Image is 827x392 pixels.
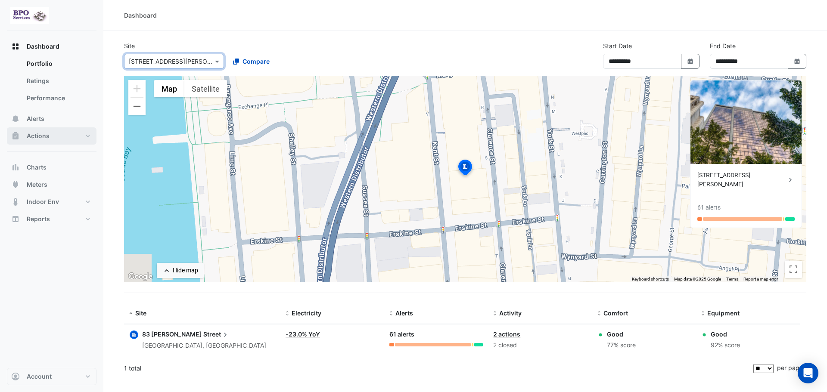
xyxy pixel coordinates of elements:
[7,368,96,385] button: Account
[20,72,96,90] a: Ratings
[603,41,632,50] label: Start Date
[493,340,587,350] div: 2 closed
[124,358,752,379] div: 1 total
[243,57,270,66] span: Compare
[126,271,155,282] img: Google
[11,198,20,206] app-icon: Indoor Env
[135,309,146,317] span: Site
[793,58,801,65] fa-icon: Select Date
[124,11,157,20] div: Dashboard
[777,364,803,371] span: per page
[142,330,202,338] span: 83 [PERSON_NAME]
[173,266,198,275] div: Hide map
[632,276,669,282] button: Keyboard shortcuts
[184,80,227,97] button: Show satellite imagery
[11,132,20,140] app-icon: Actions
[11,215,20,223] app-icon: Reports
[603,309,628,317] span: Comfort
[7,176,96,193] button: Meters
[20,55,96,72] a: Portfolio
[128,98,146,115] button: Zoom out
[203,330,230,339] span: Street
[389,330,483,340] div: 61 alerts
[743,277,778,281] a: Report a map error
[27,215,50,223] span: Reports
[27,163,47,172] span: Charts
[7,159,96,176] button: Charts
[27,114,44,123] span: Alerts
[711,340,740,350] div: 92% score
[697,203,721,212] div: 61 alerts
[726,277,738,281] a: Terms (opens in new tab)
[395,309,413,317] span: Alerts
[7,55,96,110] div: Dashboard
[154,80,184,97] button: Show street map
[674,277,721,281] span: Map data ©2025 Google
[711,330,740,339] div: Good
[710,41,736,50] label: End Date
[607,340,636,350] div: 77% score
[697,171,786,189] div: [STREET_ADDRESS][PERSON_NAME]
[27,180,47,189] span: Meters
[227,54,275,69] button: Compare
[607,330,636,339] div: Good
[27,42,59,51] span: Dashboard
[456,158,475,179] img: site-pin-selected.svg
[11,42,20,51] app-icon: Dashboard
[128,80,146,97] button: Zoom in
[687,58,694,65] fa-icon: Select Date
[499,309,522,317] span: Activity
[785,261,802,278] button: Toggle fullscreen view
[124,41,135,50] label: Site
[11,163,20,172] app-icon: Charts
[10,7,49,24] img: Company Logo
[142,341,266,351] div: [GEOGRAPHIC_DATA], [GEOGRAPHIC_DATA]
[7,110,96,127] button: Alerts
[27,132,50,140] span: Actions
[11,114,20,123] app-icon: Alerts
[493,330,520,338] a: 2 actions
[126,271,155,282] a: Open this area in Google Maps (opens a new window)
[292,309,321,317] span: Electricity
[27,198,59,206] span: Indoor Env
[798,363,818,383] div: Open Intercom Messenger
[7,127,96,145] button: Actions
[7,38,96,55] button: Dashboard
[7,193,96,210] button: Indoor Env
[20,90,96,107] a: Performance
[27,372,52,381] span: Account
[11,180,20,189] app-icon: Meters
[286,330,320,338] a: -23.0% YoY
[707,309,740,317] span: Equipment
[157,263,204,278] button: Hide map
[7,210,96,228] button: Reports
[690,80,802,164] img: 83 Clarence Street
